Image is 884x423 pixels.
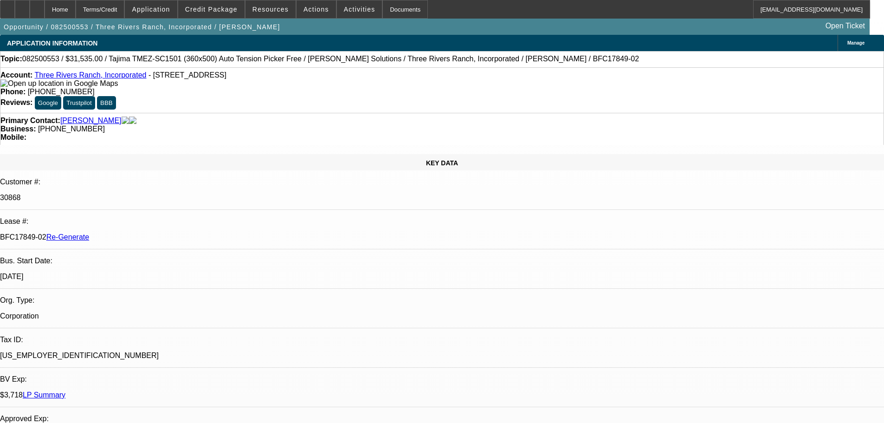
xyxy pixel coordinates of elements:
[426,159,458,167] span: KEY DATA
[178,0,245,18] button: Credit Package
[337,0,382,18] button: Activities
[0,55,22,63] strong: Topic:
[0,117,60,125] strong: Primary Contact:
[148,71,226,79] span: - [STREET_ADDRESS]
[0,79,118,87] a: View Google Maps
[132,6,170,13] span: Application
[185,6,238,13] span: Credit Package
[46,233,90,241] a: Re-Generate
[63,96,95,110] button: Trustpilot
[0,88,26,96] strong: Phone:
[0,79,118,88] img: Open up location in Google Maps
[7,39,97,47] span: APPLICATION INFORMATION
[34,71,146,79] a: Three Rivers Ranch, Incorporated
[122,117,129,125] img: facebook-icon.png
[129,117,136,125] img: linkedin-icon.png
[28,88,95,96] span: [PHONE_NUMBER]
[297,0,336,18] button: Actions
[344,6,375,13] span: Activities
[0,125,36,133] strong: Business:
[125,0,177,18] button: Application
[245,0,296,18] button: Resources
[23,391,65,399] a: LP Summary
[97,96,116,110] button: BBB
[0,133,26,141] strong: Mobile:
[38,125,105,133] span: [PHONE_NUMBER]
[35,96,61,110] button: Google
[60,117,122,125] a: [PERSON_NAME]
[847,40,865,46] span: Manage
[252,6,289,13] span: Resources
[0,98,32,106] strong: Reviews:
[303,6,329,13] span: Actions
[4,23,280,31] span: Opportunity / 082500553 / Three Rivers Ranch, Incorporated / [PERSON_NAME]
[22,55,639,63] span: 082500553 / $31,535.00 / Tajima TMEZ-SC1501 (360x500) Auto Tension Picker Free / [PERSON_NAME] So...
[822,18,869,34] a: Open Ticket
[0,71,32,79] strong: Account:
